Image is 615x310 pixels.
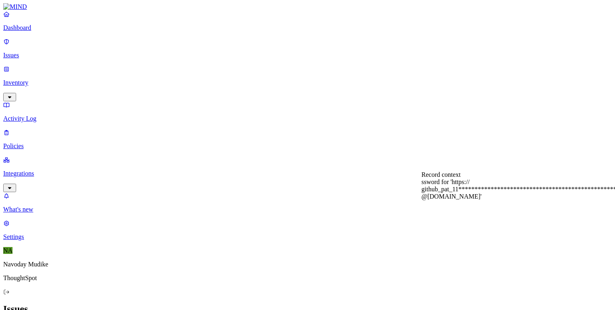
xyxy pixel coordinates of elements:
[3,233,612,241] p: Settings
[3,24,612,31] p: Dashboard
[3,274,612,282] p: ThoughtSpot
[3,115,612,122] p: Activity Log
[3,79,612,86] p: Inventory
[3,206,612,213] p: What's new
[3,3,27,10] img: MIND
[3,52,612,59] p: Issues
[3,247,13,254] span: NA
[3,170,612,177] p: Integrations
[3,261,612,268] p: Navoday Mudike
[3,142,612,150] p: Policies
